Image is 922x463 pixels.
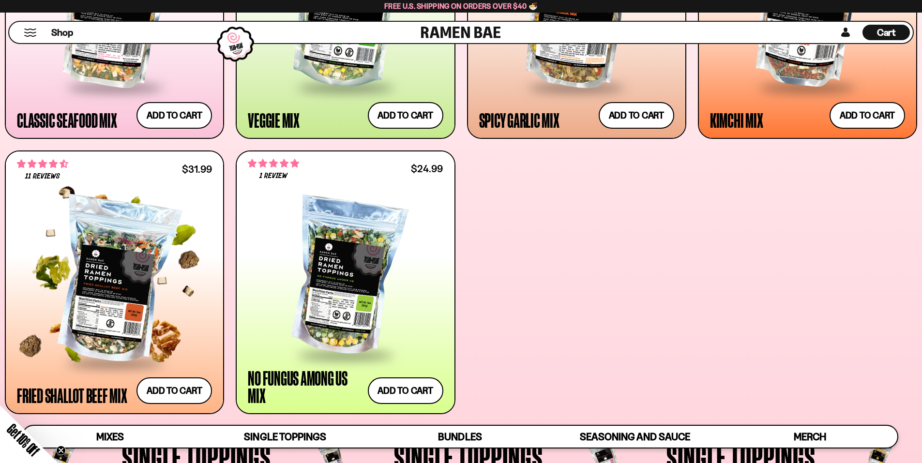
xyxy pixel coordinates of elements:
[24,29,37,37] button: Mobile Menu Trigger
[56,446,66,455] button: Close teaser
[830,102,905,129] button: Add to cart
[248,369,363,404] div: No Fungus Among Us Mix
[17,387,127,404] div: Fried Shallot Beef Mix
[599,102,674,129] button: Add to cart
[373,426,547,448] a: Bundles
[877,27,896,38] span: Cart
[368,102,443,129] button: Add to cart
[5,150,224,415] a: 4.64 stars 11 reviews $31.99 Fried Shallot Beef Mix Add to cart
[479,111,559,129] div: Spicy Garlic Mix
[136,377,212,404] button: Add to cart
[862,22,910,43] div: Cart
[438,431,482,443] span: Bundles
[580,431,690,443] span: Seasoning and Sauce
[244,431,326,443] span: Single Toppings
[23,426,197,448] a: Mixes
[17,158,68,170] span: 4.64 stars
[384,1,538,11] span: Free U.S. Shipping on Orders over $40 🍜
[96,431,124,443] span: Mixes
[4,421,42,459] span: Get 10% Off
[17,111,117,129] div: Classic Seafood Mix
[25,173,60,180] span: 11 reviews
[51,26,73,39] span: Shop
[248,111,300,129] div: Veggie Mix
[723,426,897,448] a: Merch
[197,426,372,448] a: Single Toppings
[710,111,763,129] div: Kimchi Mix
[51,25,73,40] a: Shop
[236,150,455,415] a: 5.00 stars 1 review $24.99 No Fungus Among Us Mix Add to cart
[136,102,212,129] button: Add to cart
[248,157,299,170] span: 5.00 stars
[794,431,826,443] span: Merch
[182,164,212,174] div: $31.99
[259,172,287,180] span: 1 review
[547,426,722,448] a: Seasoning and Sauce
[411,164,443,173] div: $24.99
[368,377,443,404] button: Add to cart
